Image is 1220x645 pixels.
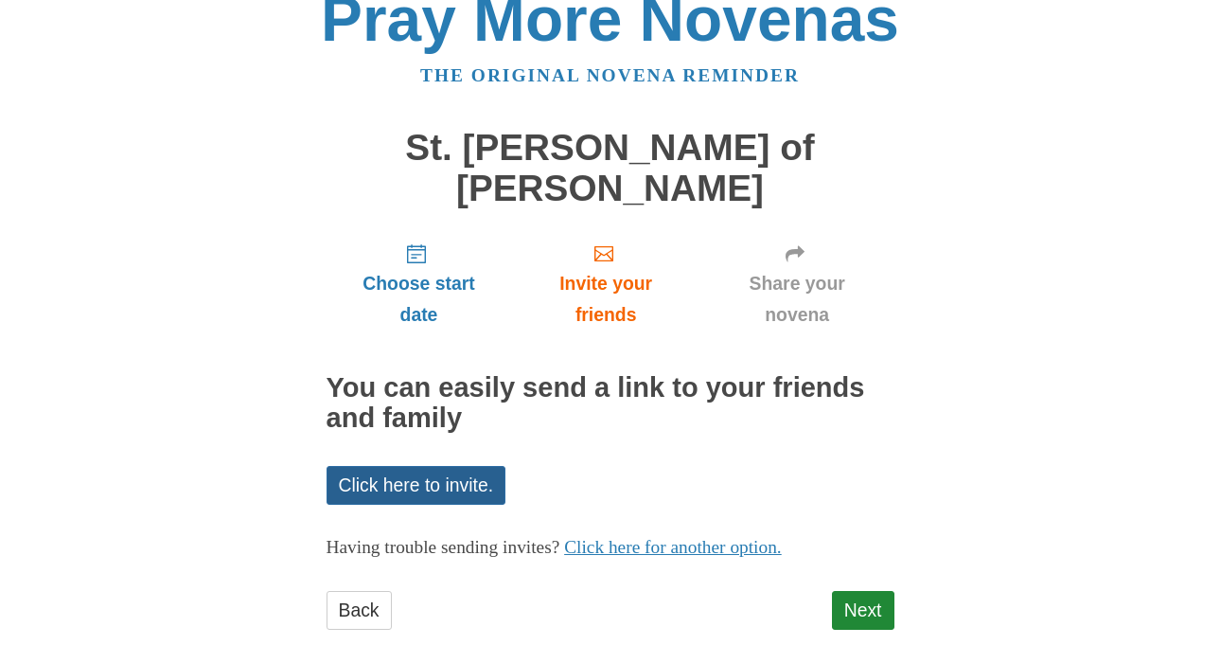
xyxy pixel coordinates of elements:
a: Share your novena [700,227,894,340]
a: Click here for another option. [564,537,782,557]
a: Invite your friends [511,227,699,340]
span: Having trouble sending invites? [327,537,560,557]
a: Choose start date [327,227,512,340]
a: Click here to invite. [327,466,506,505]
a: The original novena reminder [420,65,800,85]
h1: St. [PERSON_NAME] of [PERSON_NAME] [327,128,894,208]
a: Next [832,591,894,630]
span: Share your novena [719,268,875,331]
span: Invite your friends [530,268,681,331]
h2: You can easily send a link to your friends and family [327,373,894,434]
a: Back [327,591,392,630]
span: Choose start date [345,268,493,331]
